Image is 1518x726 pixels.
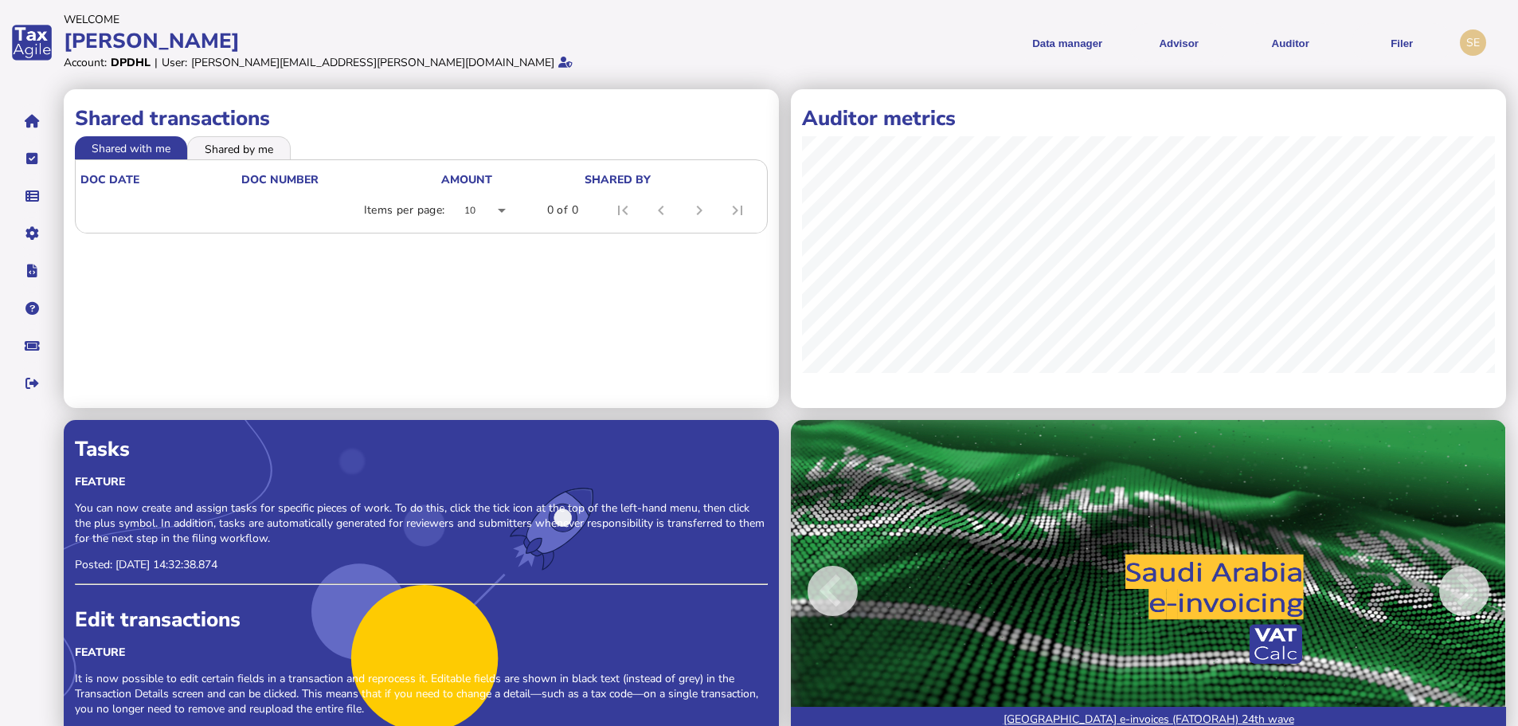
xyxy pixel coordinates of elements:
p: It is now possible to edit certain fields in a transaction and reprocess it. Editable fields are ... [75,671,768,716]
button: Tasks [15,142,49,175]
div: Edit transactions [75,606,768,634]
button: Last page [718,191,757,230]
button: Shows a dropdown of VAT Advisor options [1129,23,1229,62]
h1: Auditor metrics [802,104,1495,132]
button: Shows a dropdown of Data manager options [1017,23,1117,62]
button: Manage settings [15,217,49,250]
div: [PERSON_NAME] [64,27,754,55]
button: Data manager [15,179,49,213]
p: You can now create and assign tasks for specific pieces of work. To do this, click the tick icon ... [75,500,768,546]
div: | [155,55,158,70]
li: Shared by me [187,136,291,159]
div: doc number [241,172,440,187]
button: Raise a support ticket [15,329,49,363]
div: 0 of 0 [547,202,578,218]
div: Feature [75,645,768,660]
button: Sign out [15,367,49,400]
button: Developer hub links [15,254,49,288]
div: doc date [80,172,240,187]
div: doc number [241,172,319,187]
button: Next page [680,191,718,230]
div: Profile settings [1460,29,1486,56]
div: [PERSON_NAME][EMAIL_ADDRESS][PERSON_NAME][DOMAIN_NAME] [191,55,554,70]
div: User: [162,55,187,70]
button: Filer [1352,23,1452,62]
div: Feature [75,474,768,489]
button: Home [15,104,49,138]
div: Account: [64,55,107,70]
h1: Shared transactions [75,104,768,132]
button: First page [604,191,642,230]
div: doc date [80,172,139,187]
div: shared by [585,172,759,187]
div: Tasks [75,435,768,463]
div: shared by [585,172,651,187]
i: Data manager [25,196,39,197]
button: Help pages [15,292,49,325]
div: Items per page: [364,202,445,218]
div: Amount [441,172,492,187]
div: Welcome [64,12,754,27]
p: Posted: [DATE] 14:32:38.874 [75,557,768,572]
li: Shared with me [75,136,187,159]
button: Previous page [642,191,680,230]
button: Auditor [1240,23,1340,62]
div: DPDHL [111,55,151,70]
i: Email verified [558,57,573,68]
div: Amount [441,172,583,187]
menu: navigate products [762,23,1453,62]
